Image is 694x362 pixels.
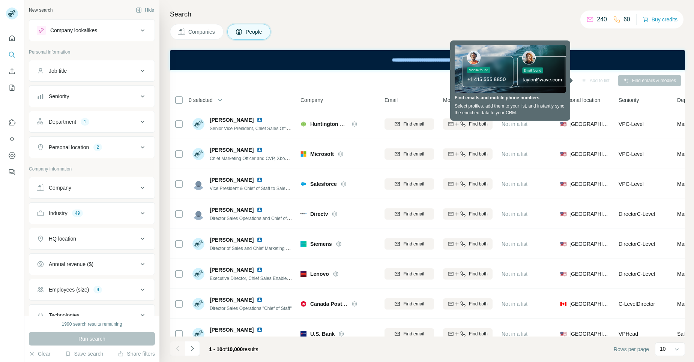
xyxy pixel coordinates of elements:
span: 🇺🇸 [560,150,566,158]
div: 49 [72,210,83,217]
span: Find both [469,121,488,127]
img: Avatar [192,328,204,340]
div: Employees (size) [49,286,89,293]
img: Avatar [192,208,204,220]
div: Department [49,118,76,126]
img: LinkedIn logo [257,327,263,333]
img: LinkedIn logo [257,207,263,213]
img: Logo of Canada Post / Postes Canada [300,301,306,307]
span: Find email [403,121,424,127]
span: [GEOGRAPHIC_DATA] [569,270,610,278]
button: Find email [385,238,434,250]
span: 🇺🇸 [560,180,566,188]
button: Find email [385,148,434,160]
span: Director Sales Operations "Chief of Staff" [210,306,291,311]
span: [GEOGRAPHIC_DATA] [569,150,610,158]
span: Lenovo [310,270,329,278]
span: Executive Director, Chief Sales Enablement Officer [210,275,311,281]
span: [GEOGRAPHIC_DATA] [569,120,610,128]
span: Find email [403,181,424,187]
span: Find email [403,301,424,307]
img: Logo of U.S. Bank [300,331,306,337]
button: Share filters [118,350,155,358]
img: Avatar [192,118,204,130]
span: Not in a list [502,151,527,157]
button: Find email [385,208,434,220]
button: Find both [443,118,493,130]
div: 2 [93,144,102,151]
button: Industry49 [29,204,155,222]
button: Use Surfe API [6,132,18,146]
span: [GEOGRAPHIC_DATA] [569,330,610,338]
button: Seniority [29,87,155,105]
span: Lists [502,96,512,104]
div: Personal location [49,144,89,151]
span: Not in a list [502,211,527,217]
span: Find email [403,271,424,277]
span: 0 selected [189,96,213,104]
button: HQ location [29,230,155,248]
button: Find both [443,178,493,190]
img: LinkedIn logo [257,267,263,273]
span: Siemens [310,240,332,248]
span: Not in a list [502,331,527,337]
span: Not in a list [502,121,527,127]
p: 10 [660,345,666,353]
span: Microsoft [310,150,334,158]
span: [PERSON_NAME] [210,176,254,184]
span: U.S. Bank [310,330,335,338]
button: Employees (size)9 [29,281,155,299]
button: Find both [443,298,493,310]
button: Quick start [6,31,18,45]
img: Avatar [192,238,204,250]
span: [PERSON_NAME] [210,116,254,124]
span: Director C-Level [619,271,655,277]
span: Find both [469,271,488,277]
span: Director of Sales and Chief Marketing Officer [210,245,299,251]
div: Annual revenue ($) [49,260,93,268]
span: 🇺🇸 [560,240,566,248]
img: Avatar [192,148,204,160]
span: Company [300,96,323,104]
span: VP C-Level [619,121,644,127]
button: Company [29,179,155,197]
span: Not in a list [502,181,527,187]
iframe: Banner [170,50,685,70]
button: Hide [131,4,159,16]
button: Find email [385,298,434,310]
div: HQ location [49,235,76,242]
span: Directv [310,210,328,218]
button: Clear [29,350,50,358]
span: Director C-Level [619,241,655,247]
button: Annual revenue ($) [29,255,155,273]
span: Personal location [560,96,600,104]
button: Dashboard [6,149,18,162]
button: Feedback [6,165,18,179]
span: VP Head [619,331,638,337]
span: [PERSON_NAME] [210,236,254,244]
img: LinkedIn logo [257,117,263,123]
div: Company [49,184,71,191]
div: Seniority [49,93,69,100]
img: LinkedIn logo [257,237,263,243]
button: Department1 [29,113,155,131]
div: Industry [49,209,68,217]
img: Avatar [192,268,204,280]
span: [GEOGRAPHIC_DATA] [569,300,610,308]
button: Company lookalikes [29,21,155,39]
img: LinkedIn logo [257,297,263,303]
span: 🇨🇦 [560,300,566,308]
span: Find email [403,151,424,157]
p: Company information [29,166,155,172]
div: 9 [93,286,102,293]
span: 🇺🇸 [560,270,566,278]
span: Find both [469,301,488,307]
button: Find email [385,268,434,280]
div: 1 [81,118,89,125]
button: Find both [443,148,493,160]
span: Mobile [443,96,458,104]
p: 60 [623,15,630,24]
span: Director C-Level [619,211,655,217]
button: Save search [65,350,103,358]
span: Not in a list [502,241,527,247]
